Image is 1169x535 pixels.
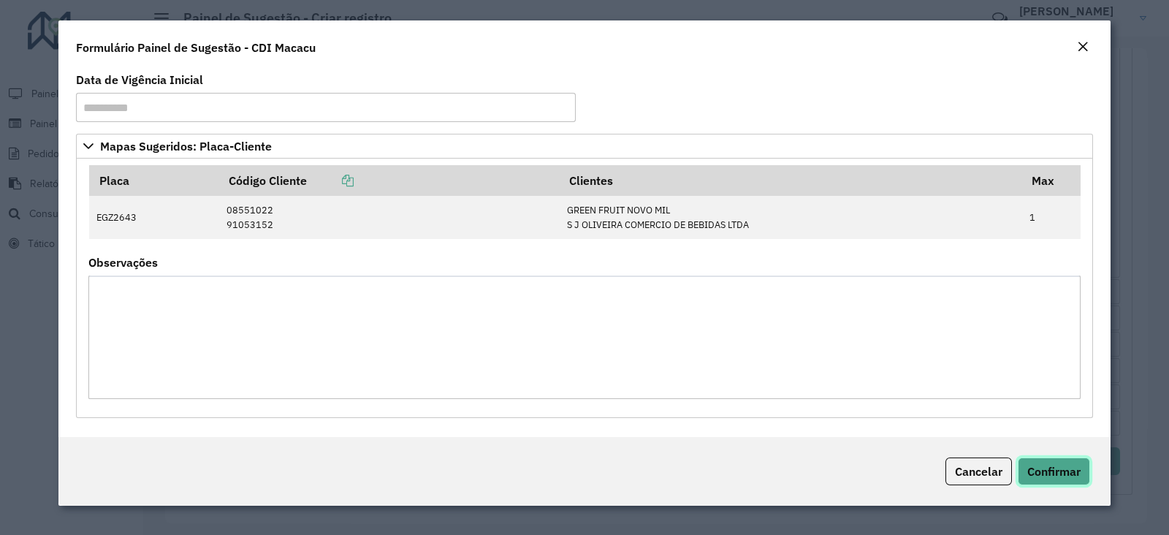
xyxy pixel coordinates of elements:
a: Mapas Sugeridos: Placa-Cliente [76,134,1093,159]
th: Clientes [559,165,1021,196]
td: EGZ2643 [89,196,219,239]
button: Close [1073,38,1093,57]
span: Confirmar [1027,464,1081,479]
td: 1 [1022,196,1081,239]
div: Mapas Sugeridos: Placa-Cliente [76,159,1093,418]
label: Observações [88,254,158,271]
button: Cancelar [945,458,1012,485]
th: Max [1022,165,1081,196]
em: Fechar [1077,41,1089,53]
h4: Formulário Painel de Sugestão - CDI Macacu [76,39,316,56]
label: Data de Vigência Inicial [76,71,203,88]
span: Cancelar [955,464,1002,479]
th: Código Cliente [219,165,559,196]
td: GREEN FRUIT NOVO MIL S J OLIVEIRA COMERCIO DE BEBIDAS LTDA [559,196,1021,239]
td: 08551022 91053152 [219,196,559,239]
a: Copiar [307,173,354,188]
button: Confirmar [1018,458,1090,485]
span: Mapas Sugeridos: Placa-Cliente [100,140,272,152]
th: Placa [89,165,219,196]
